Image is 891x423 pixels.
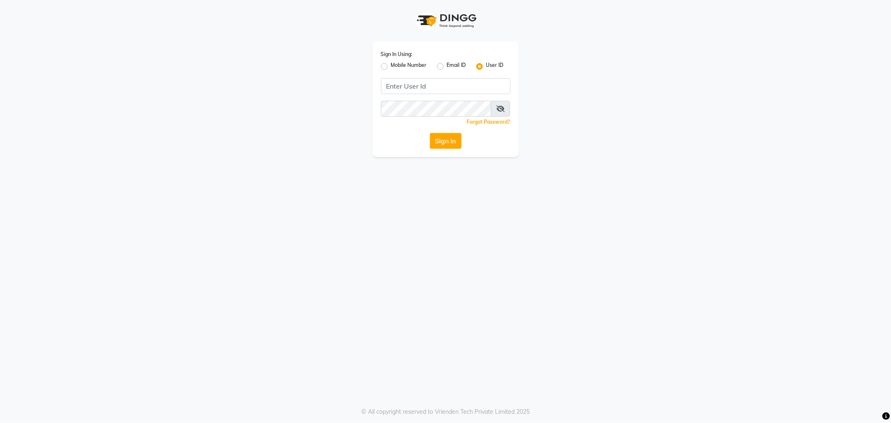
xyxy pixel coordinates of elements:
[381,101,492,117] input: Username
[486,61,504,71] label: User ID
[412,8,479,33] img: logo1.svg
[391,61,427,71] label: Mobile Number
[467,119,510,125] a: Forgot Password?
[381,51,413,58] label: Sign In Using:
[430,133,462,149] button: Sign In
[447,61,466,71] label: Email ID
[381,78,510,94] input: Username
